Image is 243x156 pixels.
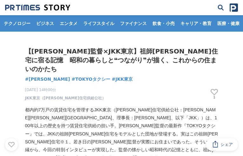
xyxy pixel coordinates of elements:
[150,21,177,26] span: 飲食・小売
[57,21,80,26] span: エンタメ
[1,21,33,26] span: テクノロジー
[25,95,106,101] a: JKK東京（[PERSON_NAME]住宅供給公社）
[118,15,149,32] a: ファイナンス
[5,4,70,11] a: 成果の裏側にあるストーリーをメディアに届ける 成果の裏側にあるストーリーをメディアに届ける
[5,4,70,11] img: 成果の裏側にあるストーリーをメディアに届ける
[112,76,133,82] span: #JKK東京
[206,138,238,151] button: シェア
[1,15,33,32] a: テクノロジー
[150,15,177,32] a: 飲食・小売
[25,87,106,93] span: [DATE] 14時00分
[215,15,242,32] a: 医療・健康
[112,76,133,83] a: #JKK東京
[211,96,218,99] p: 1
[34,15,57,32] a: ビジネス
[25,76,70,82] span: #[PERSON_NAME]
[118,21,149,26] span: ファイナンス
[178,15,214,32] a: キャリア・教育
[71,76,110,83] a: #TOKYOタクシー
[178,21,214,26] span: キャリア・教育
[230,3,238,12] img: prtimes
[220,142,233,147] span: シェア
[81,15,117,32] a: ライフスタイル
[25,76,70,83] a: #[PERSON_NAME]
[81,21,117,26] span: ライフスタイル
[57,15,80,32] a: エンタメ
[215,21,242,26] span: 医療・健康
[25,47,218,73] h1: 【[PERSON_NAME]監督×JKK東京】祖師[PERSON_NAME]住宅に宿る記憶 昭和の暮らしと❝つながり❞が描く、これからの住まいのかたち
[71,76,110,82] span: #TOKYOタクシー
[34,21,57,26] span: ビジネス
